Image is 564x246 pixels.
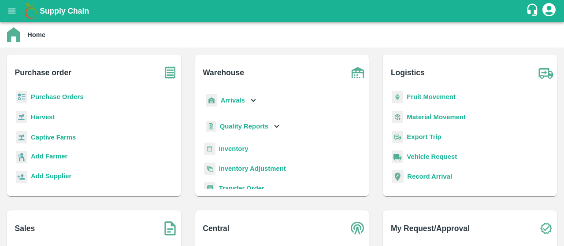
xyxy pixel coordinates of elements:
b: Logistics [391,66,425,79]
b: Purchase order [15,66,71,79]
a: Record Arrival [407,173,452,180]
div: account of current user [541,2,557,20]
img: qualityReport [206,121,216,132]
img: supplier [16,171,27,184]
a: Add Supplier [31,171,71,183]
b: Arrivals [221,97,245,104]
img: farmer [16,151,27,164]
img: harvest [16,110,27,124]
img: harvest [16,131,27,144]
img: warehouse [347,62,369,84]
img: truck [535,62,557,84]
a: Add Farmer [31,151,67,163]
a: Vehicle Request [407,153,457,160]
a: Captive Farms [31,134,76,141]
a: Inventory Adjustment [219,165,286,172]
b: Home [27,31,45,38]
b: Supply Chain [40,7,89,15]
a: Harvest [31,114,55,121]
div: Arrivals [204,91,259,110]
b: Quality Reports [220,123,269,130]
b: Central [203,222,229,235]
div: customer-support [526,3,541,19]
a: Supply Chain [40,5,526,17]
img: whInventory [204,143,215,155]
img: whTransfer [204,182,215,195]
b: Add Farmer [31,153,67,160]
img: inventory [204,162,215,175]
a: Transfer Order [219,185,264,192]
img: reciept [16,91,27,103]
b: Warehouse [203,66,244,79]
img: soSales [159,217,181,239]
img: logo [22,2,40,20]
img: material [392,110,403,124]
img: whArrival [206,94,217,107]
img: recordArrival [392,170,404,183]
a: Inventory [219,145,249,152]
img: central [347,217,369,239]
a: Material Movement [407,114,466,121]
img: purchase [159,62,181,84]
div: Quality Reports [204,117,282,136]
b: My Request/Approval [391,222,470,235]
b: Add Supplier [31,173,71,180]
a: Purchase Orders [31,93,84,100]
a: Fruit Movement [407,93,456,100]
b: Sales [15,222,35,235]
img: check [535,217,557,239]
button: open drawer [2,1,22,21]
img: delivery [392,131,403,143]
img: fruit [392,91,403,103]
img: home [7,27,20,42]
img: vehicle [392,151,403,163]
a: Export Trip [407,133,441,140]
